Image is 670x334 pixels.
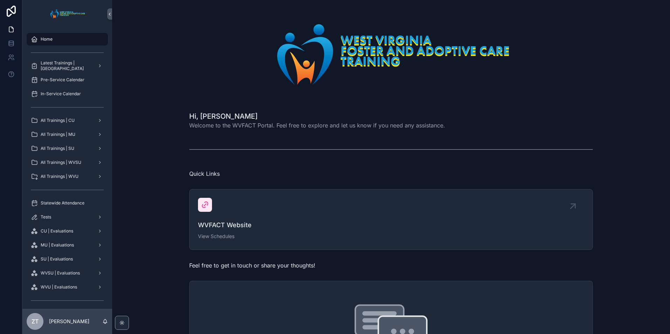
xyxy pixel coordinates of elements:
img: 26288-LogoRetina.png [264,17,518,92]
a: WVSU | Evaluations [27,267,108,279]
span: In-Service Calendar [41,91,81,97]
span: WVSU | Evaluations [41,270,80,276]
span: WVFACT Website [198,220,584,230]
span: WVU | Evaluations [41,284,77,290]
span: All Trainings | WVSU [41,160,81,165]
a: Pre-Service Calendar [27,74,108,86]
p: [PERSON_NAME] [49,318,89,325]
span: CU | Evaluations [41,228,73,234]
a: Statewide Attendance [27,197,108,209]
span: View Schedules [198,233,584,240]
a: CU | Evaluations [27,225,108,237]
span: Home [41,36,53,42]
a: All Trainings | SU [27,142,108,155]
span: Statewide Attendance [41,200,84,206]
a: Tests [27,211,108,223]
h1: Hi, [PERSON_NAME] [189,111,445,121]
a: All Trainings | MU [27,128,108,141]
span: Welcome to the WVFACT Portal. Feel free to explore and let us know if you need any assistance. [189,121,445,130]
span: All Trainings | CU [41,118,75,123]
a: All Trainings | CU [27,114,108,127]
a: All Trainings | WVSU [27,156,108,169]
span: SU | Evaluations [41,256,73,262]
span: All Trainings | WVU [41,174,78,179]
a: SU | Evaluations [27,253,108,265]
span: Pre-Service Calendar [41,77,84,83]
span: All Trainings | MU [41,132,75,137]
span: Feel free to get in touch or share your thoughts! [189,262,315,269]
span: ZT [32,317,39,326]
a: WVU | Evaluations [27,281,108,293]
span: Quick Links [189,170,220,177]
a: All Trainings | WVU [27,170,108,183]
div: scrollable content [22,28,112,309]
a: In-Service Calendar [27,88,108,100]
a: WVFACT WebsiteView Schedules [190,189,593,250]
span: All Trainings | SU [41,146,74,151]
a: Home [27,33,108,46]
span: MU | Evaluations [41,242,74,248]
span: Latest Trainings | [GEOGRAPHIC_DATA] [41,60,92,71]
img: App logo [48,8,87,20]
a: Latest Trainings | [GEOGRAPHIC_DATA] [27,60,108,72]
a: MU | Evaluations [27,239,108,251]
span: Tests [41,214,51,220]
